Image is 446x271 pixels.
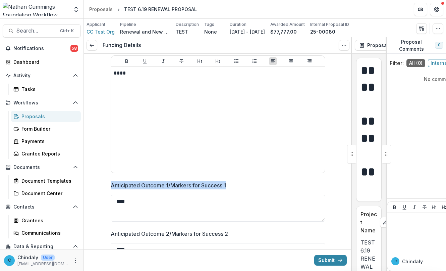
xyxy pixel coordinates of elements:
p: Chindaly [402,258,423,265]
a: Document Templates [11,175,81,186]
a: Grantee Reports [11,148,81,159]
p: Internal Proposal ID [310,21,349,28]
p: TEST [176,28,188,35]
a: CC Test Org [87,28,115,35]
div: Communications [21,229,75,236]
button: Open Activity [3,70,81,81]
button: Search... [3,24,81,38]
p: $77,777.00 [270,28,297,35]
div: Proposals [89,6,113,13]
span: Notifications [13,46,70,51]
button: Heading 2 [214,57,222,65]
button: Align Center [287,57,295,65]
button: More [71,257,79,265]
button: Open Data & Reporting [3,241,81,252]
div: TEST 6.19 RENEWAL PROPOSAL [124,6,197,13]
div: Document Center [21,190,75,197]
button: Strike [177,57,185,65]
p: Filter: [390,59,404,67]
p: [EMAIL_ADDRESS][DOMAIN_NAME] [17,261,69,267]
p: Duration [230,21,246,28]
p: Anticipated Outcome 1/Markers for Success 1 [111,181,226,189]
div: Chindaly [394,260,397,263]
div: Chindaly [8,258,11,263]
button: Strike [421,203,429,211]
button: Open entity switcher [71,3,81,16]
p: 25-00080 [310,28,335,35]
button: Open Contacts [3,201,81,212]
nav: breadcrumb [87,4,200,14]
button: Underline [400,203,408,211]
p: Pipeline [120,21,136,28]
button: Notifications58 [3,43,81,54]
div: Proposals [21,113,75,120]
button: Bold [391,203,399,211]
button: Heading 1 [430,203,438,211]
button: edit [380,217,391,228]
p: [DATE] - [DATE] [230,28,265,35]
div: Dashboard [13,58,75,65]
div: Tasks [21,86,75,93]
a: Proposals [11,111,81,122]
span: Documents [13,165,70,170]
p: Awarded Amount [270,21,305,28]
span: Workflows [13,100,70,106]
a: Grantees [11,215,81,226]
span: Search... [16,28,56,34]
p: Description [176,21,199,28]
button: Italicize [159,57,167,65]
a: Document Center [11,188,81,199]
a: Communications [11,227,81,238]
button: Bullet List [232,57,240,65]
button: Align Left [269,57,277,65]
button: Ordered List [250,57,259,65]
button: Get Help [430,3,443,16]
div: Form Builder [21,125,75,132]
button: Options [339,40,349,51]
a: Payments [11,136,81,147]
button: Heading 1 [196,57,204,65]
span: Contacts [13,204,70,210]
span: Data & Reporting [13,244,70,250]
button: Open Documents [3,162,81,173]
button: Submit [314,255,347,266]
span: All ( 0 ) [406,59,425,67]
button: Underline [141,57,149,65]
img: Nathan Cummings Foundation Workflow Sandbox logo [3,3,69,16]
div: Document Templates [21,177,75,184]
span: 58 [70,45,78,52]
div: Grantee Reports [21,150,75,157]
button: Proposal [355,40,401,51]
button: Italicize [410,203,419,211]
button: Bold [123,57,131,65]
button: Open Workflows [3,97,81,108]
span: Activity [13,73,70,79]
p: Applicant [87,21,105,28]
p: Anticipated Outcome 2/Markers for Success 2 [111,230,228,238]
p: None [204,28,217,35]
div: Ctrl + K [59,27,75,35]
p: Renewal and New Grants Pipeline [120,28,170,35]
a: Form Builder [11,123,81,134]
a: Dashboard [3,56,81,67]
a: Proposals [87,4,115,14]
button: Align Right [305,57,314,65]
p: Project Name [360,210,377,234]
p: User [41,255,55,261]
div: Grantees [21,217,75,224]
p: Chindaly [17,254,38,261]
div: Payments [21,138,75,145]
span: 0 [438,43,440,47]
h3: Funding Details [103,42,141,48]
a: Tasks [11,84,81,95]
p: Tags [204,21,214,28]
button: Partners [414,3,427,16]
